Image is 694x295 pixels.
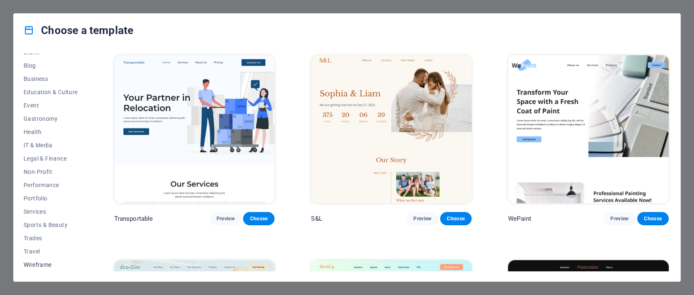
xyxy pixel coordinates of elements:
[24,62,78,69] span: Blog
[24,115,78,122] span: Gastronomy
[24,232,78,245] button: Trades
[24,152,78,165] button: Legal & Finance
[24,59,78,72] button: Blog
[24,222,78,228] span: Sports & Beauty
[250,215,268,222] span: Choose
[440,212,472,225] button: Choose
[407,212,438,225] button: Preview
[24,192,78,205] button: Portfolio
[24,76,78,82] span: Business
[24,165,78,178] button: Non-Profit
[24,235,78,241] span: Trades
[644,215,662,222] span: Choose
[24,258,78,271] button: Wireframe
[24,89,78,95] span: Education & Culture
[24,195,78,202] span: Portfolio
[24,129,78,135] span: Health
[243,212,275,225] button: Choose
[24,218,78,232] button: Sports & Beauty
[24,139,78,152] button: IT & Media
[24,72,78,85] button: Business
[114,215,153,223] p: Transportable
[311,55,472,203] img: S&L
[24,99,78,112] button: Event
[24,248,78,255] span: Travel
[413,215,431,222] span: Preview
[311,215,322,223] p: S&L
[447,215,465,222] span: Choose
[24,261,78,268] span: Wireframe
[24,208,78,215] span: Services
[508,55,669,203] img: WePaint
[24,125,78,139] button: Health
[114,55,275,203] img: Transportable
[604,212,635,225] button: Preview
[610,215,629,222] span: Preview
[24,85,78,99] button: Education & Culture
[24,178,78,192] button: Performance
[24,142,78,149] span: IT & Media
[24,112,78,125] button: Gastronomy
[217,215,235,222] span: Preview
[24,205,78,218] button: Services
[24,102,78,109] span: Event
[508,215,531,223] p: WePaint
[24,245,78,258] button: Travel
[24,155,78,162] span: Legal & Finance
[24,182,78,188] span: Performance
[24,168,78,175] span: Non-Profit
[637,212,669,225] button: Choose
[24,24,133,37] h4: Choose a template
[210,212,241,225] button: Preview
